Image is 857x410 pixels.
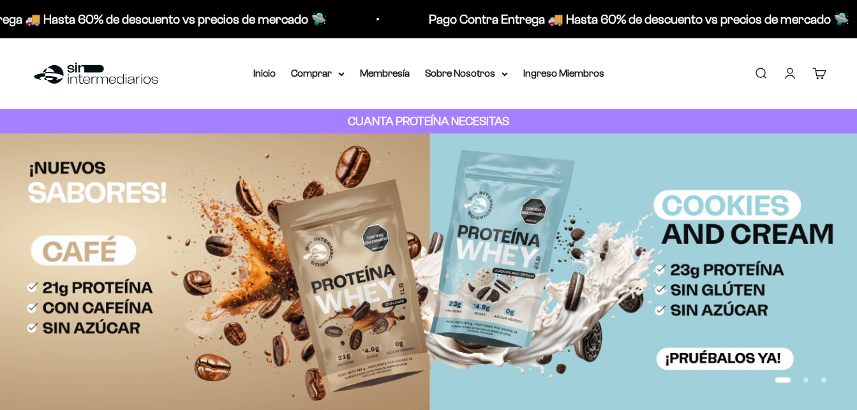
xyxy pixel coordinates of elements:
[360,68,410,79] a: Membresía
[253,68,276,79] a: Inicio
[425,65,508,82] summary: Sobre Nosotros
[523,68,604,79] a: Ingreso Miembros
[427,9,847,29] p: Pago Contra Entrega 🚚 Hasta 60% de descuento vs precios de mercado 🛸
[348,114,509,128] strong: CUANTA PROTEÍNA NECESITAS
[291,65,345,82] summary: Comprar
